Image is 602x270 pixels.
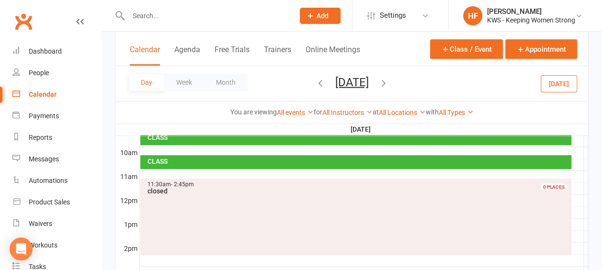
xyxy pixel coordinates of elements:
[264,45,291,66] button: Trainers
[12,213,101,235] a: Waivers
[115,170,139,182] th: 11am
[125,9,287,22] input: Search...
[373,108,379,116] strong: at
[335,75,369,89] button: [DATE]
[426,108,439,116] strong: with
[147,134,569,141] div: CLASS
[439,109,474,116] a: All Types
[29,47,62,55] div: Dashboard
[29,198,70,206] div: Product Sales
[12,41,101,62] a: Dashboard
[314,108,322,116] strong: for
[147,181,569,188] div: 11:30am
[130,45,160,66] button: Calendar
[430,39,503,59] button: Class / Event
[129,74,164,91] button: Day
[29,155,59,163] div: Messages
[306,45,360,66] button: Online Meetings
[300,8,341,24] button: Add
[12,170,101,191] a: Automations
[12,191,101,213] a: Product Sales
[29,177,68,184] div: Automations
[12,105,101,127] a: Payments
[204,74,248,91] button: Month
[115,194,139,206] th: 12pm
[12,235,101,256] a: Workouts
[12,148,101,170] a: Messages
[277,109,314,116] a: All events
[139,124,584,135] th: [DATE]
[380,5,406,26] span: Settings
[463,6,482,25] div: HF
[115,242,139,254] th: 2pm
[10,237,33,260] div: Open Intercom Messenger
[171,181,194,188] span: - 2:45pm
[541,75,577,92] button: [DATE]
[505,39,577,59] button: Appointment
[215,45,250,66] button: Free Trials
[487,16,575,24] div: KWS - Keeping Women Strong
[148,187,168,195] span: closed
[541,183,567,191] div: 0 PLACES
[12,62,101,84] a: People
[487,7,575,16] div: [PERSON_NAME]
[29,134,52,141] div: Reports
[12,127,101,148] a: Reports
[29,220,52,227] div: Waivers
[115,146,139,158] th: 10am
[29,69,49,77] div: People
[147,158,569,165] div: CLASS
[115,218,139,230] th: 1pm
[29,112,59,120] div: Payments
[174,45,200,66] button: Agenda
[29,90,57,98] div: Calendar
[230,108,277,116] strong: You are viewing
[11,10,35,34] a: Clubworx
[379,109,426,116] a: All Locations
[322,109,373,116] a: All Instructors
[12,84,101,105] a: Calendar
[164,74,204,91] button: Week
[317,12,329,20] span: Add
[29,241,57,249] div: Workouts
